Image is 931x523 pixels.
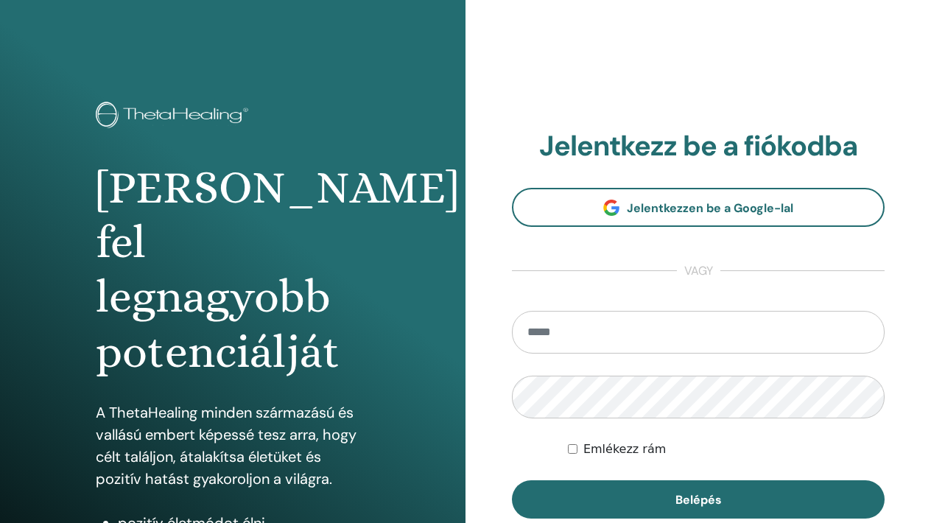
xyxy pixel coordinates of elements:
[583,440,666,458] label: Emlékezz rám
[568,440,885,458] div: Keep me authenticated indefinitely or until I manually logout
[96,401,369,490] p: A ThetaHealing minden származású és vallású embert képessé tesz arra, hogy célt találjon, átalakí...
[675,492,722,508] span: Belépés
[677,262,720,280] span: vagy
[512,480,885,519] button: Belépés
[512,130,885,164] h2: Jelentkezz be a fiókodba
[512,188,885,227] a: Jelentkezzen be a Google-lal
[627,200,793,216] span: Jelentkezzen be a Google-lal
[96,161,369,380] h1: [PERSON_NAME] fel legnagyobb potenciálját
